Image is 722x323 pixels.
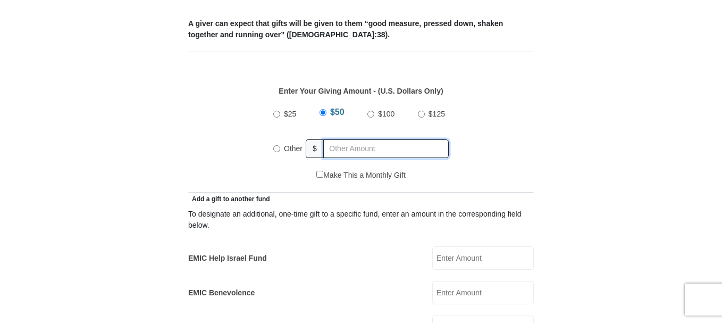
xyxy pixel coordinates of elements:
[188,19,503,39] b: A giver can expect that gifts will be given to them “good measure, pressed down, shaken together ...
[432,246,534,270] input: Enter Amount
[284,110,296,118] span: $25
[429,110,445,118] span: $125
[432,281,534,304] input: Enter Amount
[188,209,534,231] div: To designate an additional, one-time gift to a specific fund, enter an amount in the correspondin...
[378,110,394,118] span: $100
[316,171,323,178] input: Make This a Monthly Gift
[316,170,406,181] label: Make This a Monthly Gift
[323,139,449,158] input: Other Amount
[188,287,255,299] label: EMIC Benevolence
[188,195,270,203] span: Add a gift to another fund
[284,144,303,153] span: Other
[188,253,267,264] label: EMIC Help Israel Fund
[306,139,324,158] span: $
[330,107,345,117] span: $50
[279,87,443,95] strong: Enter Your Giving Amount - (U.S. Dollars Only)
